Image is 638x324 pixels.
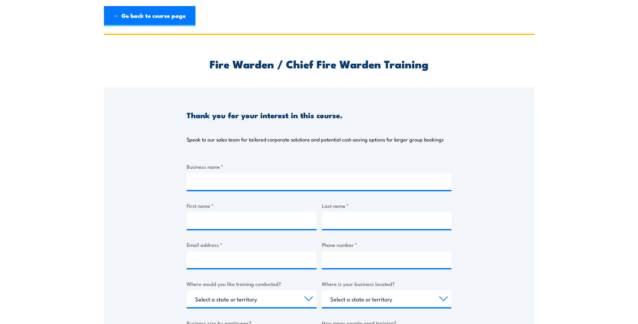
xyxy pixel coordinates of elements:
h2: Fire Warden / Chief Fire Warden Training [187,59,451,68]
label: First name [187,202,316,209]
label: Last name [322,202,452,209]
h3: Thank you for your interest in this course. [187,111,342,119]
p: Speak to our sales team for tailored corporate solutions and potential cost-saving options for la... [187,136,444,143]
label: Business name [187,163,451,170]
label: Phone number [322,241,452,249]
label: Email address [187,241,316,249]
a: ← Go back to course page [104,6,195,26]
label: Where would you like training conducted? [187,280,316,288]
label: Where is your business located? [322,280,452,288]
